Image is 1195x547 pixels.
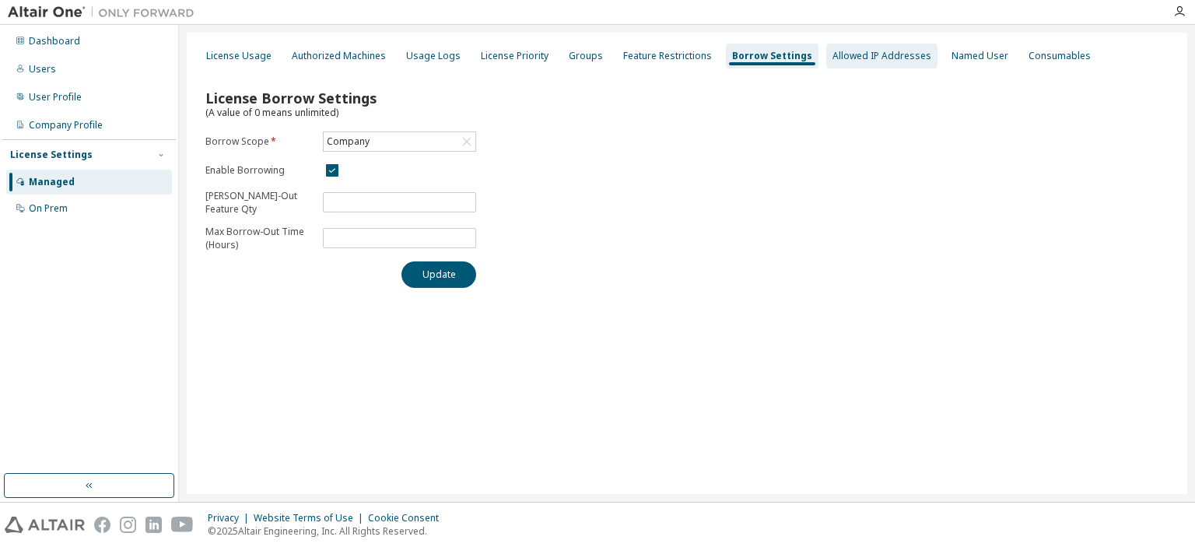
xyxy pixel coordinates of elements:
div: Privacy [208,512,254,524]
div: License Usage [206,50,272,62]
img: youtube.svg [171,517,194,533]
button: Update [401,261,476,288]
img: altair_logo.svg [5,517,85,533]
div: On Prem [29,202,68,215]
div: Company [324,132,475,151]
div: Allowed IP Addresses [832,50,931,62]
div: Company Profile [29,119,103,131]
div: License Settings [10,149,93,161]
div: Managed [29,176,75,188]
div: Consumables [1029,50,1091,62]
div: Named User [951,50,1008,62]
div: Cookie Consent [368,512,448,524]
div: Company [324,133,372,150]
img: Altair One [8,5,202,20]
div: Users [29,63,56,75]
span: (A value of 0 means unlimited) [205,106,338,119]
div: Authorized Machines [292,50,386,62]
p: Max Borrow-Out Time (Hours) [205,225,314,251]
img: facebook.svg [94,517,110,533]
span: License Borrow Settings [205,89,377,107]
img: instagram.svg [120,517,136,533]
p: © 2025 Altair Engineering, Inc. All Rights Reserved. [208,524,448,538]
div: Groups [569,50,603,62]
div: Dashboard [29,35,80,47]
div: Website Terms of Use [254,512,368,524]
img: linkedin.svg [145,517,162,533]
div: User Profile [29,91,82,103]
div: License Priority [481,50,548,62]
label: Borrow Scope [205,135,314,148]
p: [PERSON_NAME]-Out Feature Qty [205,189,314,216]
label: Enable Borrowing [205,164,314,177]
div: Borrow Settings [732,50,812,62]
div: Feature Restrictions [623,50,712,62]
div: Usage Logs [406,50,461,62]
